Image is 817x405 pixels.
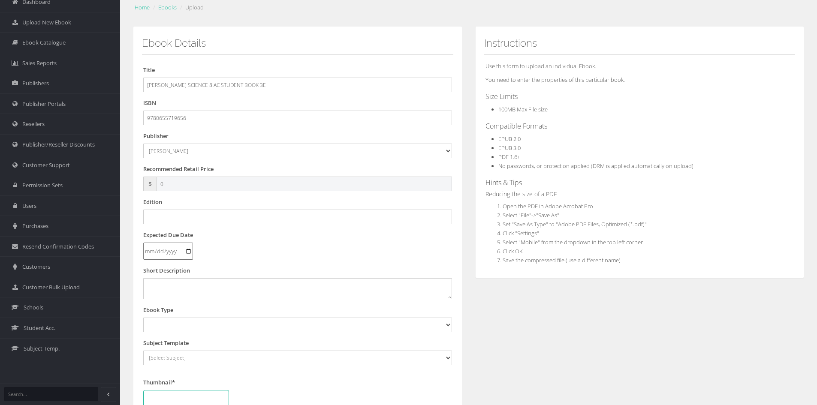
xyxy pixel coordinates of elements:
span: Customers [22,263,50,271]
li: EPUB 2.0 [498,135,794,144]
h5: Reducing the size of a PDF [485,191,794,197]
span: Permission Sets [22,181,63,189]
span: Users [22,202,36,210]
label: Title [143,66,155,75]
h3: Ebook Details [142,38,453,49]
li: Upload [178,3,204,12]
h4: Hints & Tips [485,179,794,187]
span: Subject Temp. [24,345,60,353]
a: Ebooks [158,3,177,11]
p: Use this form to upload an individual Ebook. [485,61,794,71]
span: Purchases [22,222,48,230]
span: Resellers [22,120,45,128]
span: Schools [24,303,43,312]
span: Resend Confirmation Codes [22,243,94,251]
label: Edition [143,198,162,207]
label: Expected Due Date [143,231,193,240]
label: Ebook Type [143,306,173,315]
a: Home [135,3,150,11]
h3: Instructions [484,38,796,49]
p: You need to enter the properties of this particular book. [485,75,794,84]
li: Save the compressed file (use a different name) [503,256,794,265]
label: Subject Template [143,339,189,348]
li: Open the PDF in Adobe Acrobat Pro [503,202,794,211]
label: Publisher [143,132,169,141]
li: Select "File"->"Save As" [503,211,794,220]
span: Publisher Portals [22,100,66,108]
li: No passwords, or protection applied (DRM is applied automatically on upload) [498,162,794,171]
li: EPUB 3.0 [498,144,794,153]
span: Publishers [22,79,49,87]
span: Upload New Ebook [22,18,71,27]
input: Search... [4,387,98,401]
li: Click OK [503,247,794,256]
li: 100MB Max File size [498,105,794,114]
label: Thumbnail* [143,378,175,387]
span: $ [143,177,157,191]
h4: Compatible Formats [485,123,794,130]
li: PDF 1.6+ [498,153,794,162]
label: Short Description [143,266,190,275]
span: Customer Bulk Upload [22,283,80,291]
label: Recommended Retail Price [143,165,214,174]
span: Student Acc. [24,324,55,332]
li: Click "Settings" [503,229,794,238]
li: Select "Mobile" from the dropdown in the top left corner [503,238,794,247]
li: Set "Save As Type" to "Adobe PDF Files, Optimized (*.pdf)" [503,220,794,229]
h4: Size Limits [485,93,794,101]
span: Customer Support [22,161,70,169]
span: Sales Reports [22,59,57,67]
label: ISBN [143,99,156,108]
span: Ebook Catalogue [22,39,66,47]
span: Publisher/Reseller Discounts [22,141,95,149]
